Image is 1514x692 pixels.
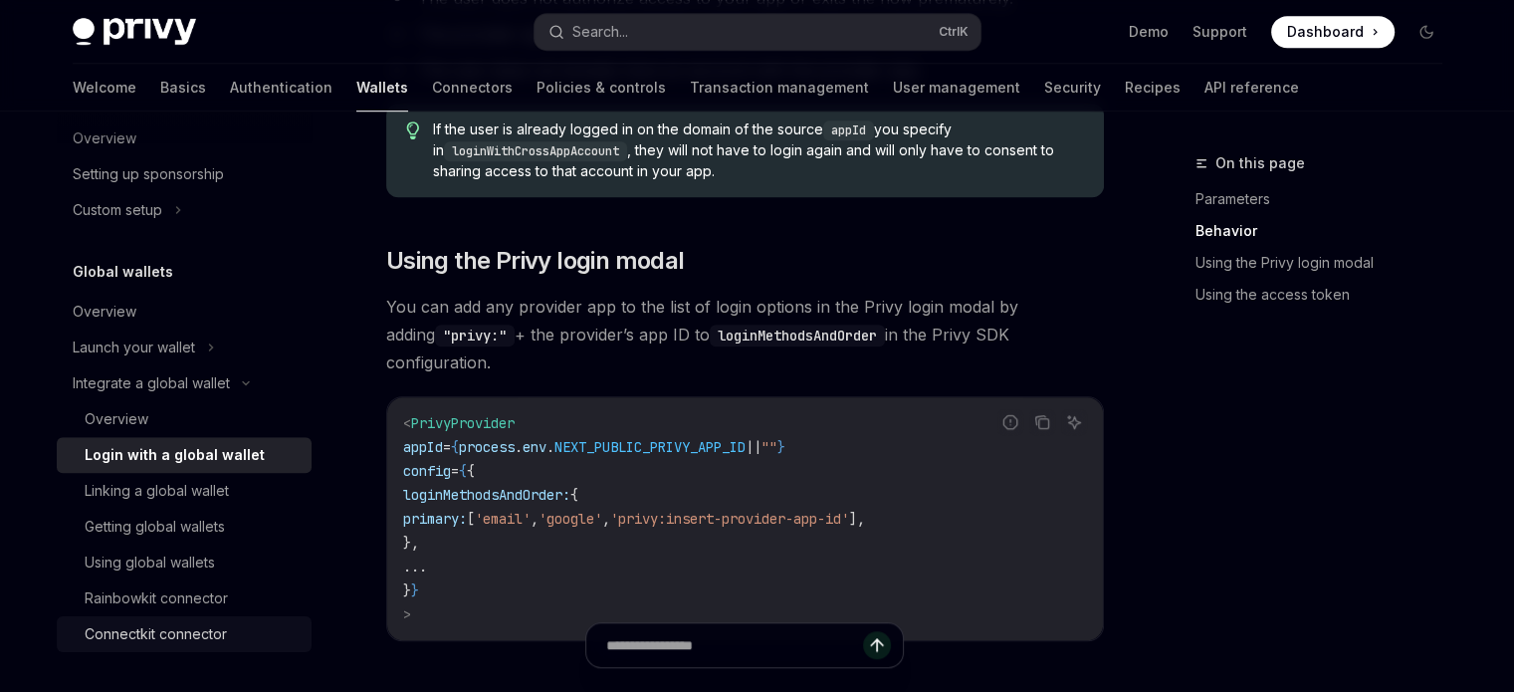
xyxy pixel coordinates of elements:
[85,551,215,575] div: Using global wallets
[435,325,515,346] code: "privy:"
[57,401,312,437] a: Overview
[403,558,427,576] span: ...
[57,294,312,330] a: Overview
[73,162,224,186] div: Setting up sponsorship
[451,462,459,480] span: =
[710,325,885,346] code: loginMethodsAndOrder
[1195,247,1458,279] a: Using the Privy login modal
[1029,409,1055,435] button: Copy the contents from the code block
[403,605,411,623] span: >
[1125,64,1181,112] a: Recipes
[403,414,411,432] span: <
[459,438,515,456] span: process
[1129,22,1169,42] a: Demo
[1195,215,1458,247] a: Behavior
[57,616,312,652] a: Connectkit connector
[73,336,195,359] div: Launch your wallet
[73,198,162,222] div: Custom setup
[761,438,777,456] span: ""
[572,20,628,44] div: Search...
[386,293,1104,376] span: You can add any provider app to the list of login options in the Privy login modal by adding + th...
[85,479,229,503] div: Linking a global wallet
[823,120,874,140] code: appId
[444,141,627,161] code: loginWithCrossAppAccount
[546,438,554,456] span: .
[537,64,666,112] a: Policies & controls
[1215,151,1305,175] span: On this page
[403,581,411,599] span: }
[539,510,602,528] span: 'google'
[602,510,610,528] span: ,
[403,462,451,480] span: config
[432,64,513,112] a: Connectors
[523,438,546,456] span: env
[403,534,419,552] span: },
[475,510,531,528] span: 'email'
[57,156,312,192] a: Setting up sponsorship
[85,586,228,610] div: Rainbowkit connector
[531,510,539,528] span: ,
[515,438,523,456] span: .
[73,371,230,395] div: Integrate a global wallet
[863,631,891,659] button: Send message
[230,64,332,112] a: Authentication
[1287,22,1364,42] span: Dashboard
[1044,64,1101,112] a: Security
[73,18,196,46] img: dark logo
[554,438,746,456] span: NEXT_PUBLIC_PRIVY_APP_ID
[73,300,136,324] div: Overview
[73,64,136,112] a: Welcome
[403,438,443,456] span: appId
[459,462,467,480] span: {
[85,407,148,431] div: Overview
[610,510,849,528] span: 'privy:insert-provider-app-id'
[356,64,408,112] a: Wallets
[406,121,420,139] svg: Tip
[160,64,206,112] a: Basics
[85,515,225,539] div: Getting global wallets
[411,414,515,432] span: PrivyProvider
[1271,16,1395,48] a: Dashboard
[57,473,312,509] a: Linking a global wallet
[1410,16,1442,48] button: Toggle dark mode
[777,438,785,456] span: }
[57,437,312,473] a: Login with a global wallet
[690,64,869,112] a: Transaction management
[939,24,969,40] span: Ctrl K
[85,622,227,646] div: Connectkit connector
[85,443,265,467] div: Login with a global wallet
[893,64,1020,112] a: User management
[57,545,312,580] a: Using global wallets
[746,438,761,456] span: ||
[997,409,1023,435] button: Report incorrect code
[849,510,865,528] span: ],
[451,438,459,456] span: {
[467,462,475,480] span: {
[433,119,1083,181] span: If the user is already logged in on the domain of the source you specify in , they will not have ...
[73,260,173,284] h5: Global wallets
[411,581,419,599] span: }
[386,245,685,277] span: Using the Privy login modal
[57,509,312,545] a: Getting global wallets
[443,438,451,456] span: =
[1195,279,1458,311] a: Using the access token
[403,510,467,528] span: primary:
[570,486,578,504] span: {
[403,486,570,504] span: loginMethodsAndOrder:
[535,14,980,50] button: Search...CtrlK
[1204,64,1299,112] a: API reference
[1061,409,1087,435] button: Ask AI
[467,510,475,528] span: [
[57,580,312,616] a: Rainbowkit connector
[1192,22,1247,42] a: Support
[1195,183,1458,215] a: Parameters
